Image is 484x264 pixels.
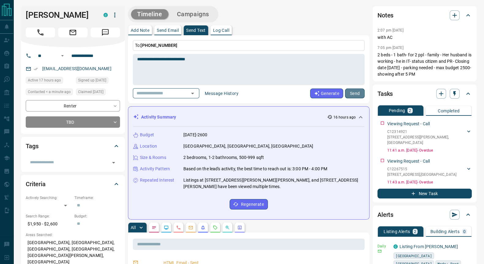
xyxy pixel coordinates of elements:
svg: Email [377,249,382,253]
svg: Opportunities [225,225,230,230]
p: Search Range: [26,213,71,219]
div: TBD [26,116,120,128]
div: Tasks [377,86,472,101]
p: To: [133,40,365,51]
span: Call [26,28,55,37]
div: Alerts [377,207,472,222]
h2: Alerts [377,210,393,220]
p: [DATE]-2600 [183,132,207,138]
p: [GEOGRAPHIC_DATA], [GEOGRAPHIC_DATA], [GEOGRAPHIC_DATA] [183,143,313,149]
button: Generate [310,89,343,98]
svg: Lead Browsing Activity [164,225,169,230]
svg: Emails [188,225,193,230]
button: Regenerate [230,199,268,209]
p: Pending [388,108,405,113]
p: [STREET_ADDRESS][PERSON_NAME] , [GEOGRAPHIC_DATA] [387,134,466,145]
p: Add Note [131,28,149,32]
p: C12267515 [387,166,456,172]
a: [EMAIL_ADDRESS][DOMAIN_NAME] [42,66,111,71]
svg: Email Verified [34,67,38,71]
span: Claimed [DATE] [78,89,103,95]
p: Actively Searching: [26,195,71,201]
div: Tue Aug 12 2025 [26,89,73,97]
h2: Tags [26,141,38,151]
span: Signed up [DATE] [78,77,106,83]
p: 2 bedrooms, 1-2 bathrooms, 500-999 sqft [183,154,264,161]
p: 2 [414,229,416,234]
div: condos.ca [103,13,108,17]
span: Email [58,28,88,37]
span: Active 17 hours ago [28,77,61,83]
p: All [131,225,136,230]
p: 2 beds - 1 bath- for 2 ppl - family - Her husband is working - he in IT- status citizen and PR- C... [377,52,472,77]
p: Budget: [74,213,120,219]
button: Open [188,89,197,98]
p: 7:05 pm [DATE] [377,46,403,50]
button: Message History [201,89,242,98]
p: 0 [463,229,466,234]
p: Send Text [186,28,206,32]
h2: Tasks [377,89,393,99]
span: [GEOGRAPHIC_DATA] [396,253,432,259]
p: [STREET_ADDRESS] , [GEOGRAPHIC_DATA] [387,172,456,177]
p: Log Call [213,28,229,32]
button: Campaigns [171,9,215,19]
p: Activity Pattern [140,166,170,172]
svg: Calls [176,225,181,230]
div: Criteria [26,177,120,191]
p: Listings at [STREET_ADDRESS][PERSON_NAME][PERSON_NAME], and [STREET_ADDRESS][PERSON_NAME] have be... [183,177,364,190]
div: Notes [377,8,472,23]
div: C12314921[STREET_ADDRESS][PERSON_NAME],[GEOGRAPHIC_DATA] [387,128,472,147]
span: Message [91,28,120,37]
p: Timeframe: [74,195,120,201]
div: Mon Aug 11 2025 [26,77,73,85]
div: Wed Aug 06 2025 [76,77,120,85]
p: 11:41 a.m. [DATE] - Overdue [387,148,472,153]
div: Activity Summary16 hours ago [133,111,364,123]
button: Timeline [131,9,168,19]
div: C12267515[STREET_ADDRESS],[GEOGRAPHIC_DATA] [387,165,472,179]
p: Size & Rooms [140,154,166,161]
a: Listing From [PERSON_NAME] [400,244,458,249]
p: Budget [140,132,154,138]
p: Send Email [157,28,179,32]
button: New Task [377,189,472,198]
div: Tags [26,139,120,153]
p: Viewing Request - Call [387,158,430,164]
svg: Notes [152,225,156,230]
p: Building Alerts [430,229,460,234]
p: 2:07 pm [DATE] [377,28,403,32]
div: Renter [26,100,120,111]
p: with AC [377,34,472,41]
p: Location [140,143,157,149]
p: C12314921 [387,129,466,134]
p: Completed [438,109,460,113]
p: Listing Alerts [384,229,410,234]
h2: Criteria [26,179,46,189]
button: Send [345,89,365,98]
p: Activity Summary [141,114,176,120]
p: 2 [409,108,411,113]
svg: Listing Alerts [201,225,205,230]
button: Open [59,52,66,59]
svg: Requests [213,225,218,230]
h2: Notes [377,10,393,20]
svg: Agent Actions [237,225,242,230]
p: Repeated Interest [140,177,174,183]
button: Open [109,158,118,167]
p: Viewing Request - Call [387,121,430,127]
span: Contacted < a minute ago [28,89,71,95]
p: Daily [377,243,390,249]
span: [PHONE_NUMBER] [141,43,177,48]
div: condos.ca [393,244,398,249]
p: Based on the lead's activity, the best time to reach out is: 3:00 PM - 4:00 PM [183,166,327,172]
h1: [PERSON_NAME] [26,10,94,20]
div: Wed Aug 06 2025 [76,89,120,97]
p: 11:43 a.m. [DATE] - Overdue [387,179,472,185]
p: $1,950 - $2,600 [26,219,71,229]
p: 16 hours ago [333,115,356,120]
p: Areas Searched: [26,232,120,238]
